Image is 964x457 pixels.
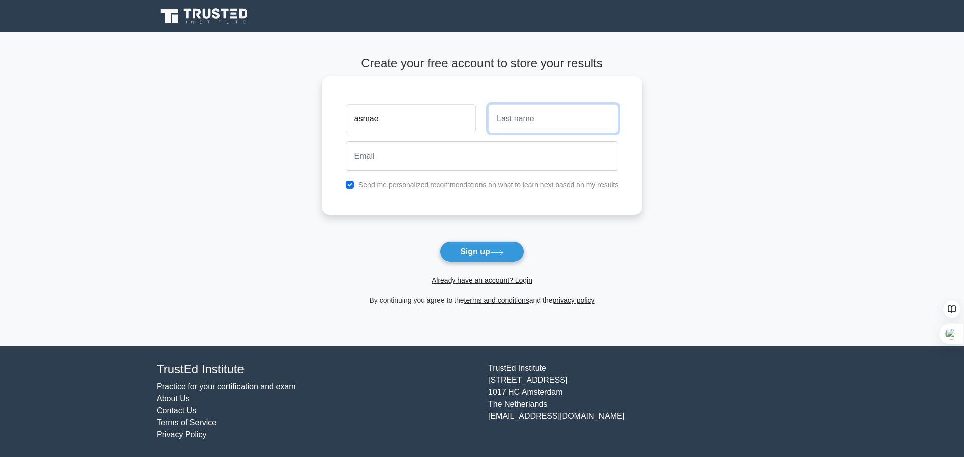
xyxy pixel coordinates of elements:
div: TrustEd Institute [STREET_ADDRESS] 1017 HC Amsterdam The Netherlands [EMAIL_ADDRESS][DOMAIN_NAME] [482,362,813,441]
input: Email [346,141,619,171]
label: Send me personalized recommendations on what to learn next based on my results [358,181,619,189]
a: Terms of Service [157,418,216,427]
a: terms and conditions [464,296,529,304]
a: About Us [157,394,190,403]
a: privacy policy [553,296,595,304]
a: Already have an account? Login [432,276,532,284]
button: Sign up [440,241,524,262]
h4: TrustEd Institute [157,362,476,377]
div: By continuing you agree to the and the [316,294,649,307]
a: Privacy Policy [157,430,207,439]
input: First name [346,104,476,133]
a: Contact Us [157,406,196,415]
input: Last name [488,104,618,133]
a: Practice for your certification and exam [157,382,296,391]
h4: Create your free account to store your results [322,56,643,71]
